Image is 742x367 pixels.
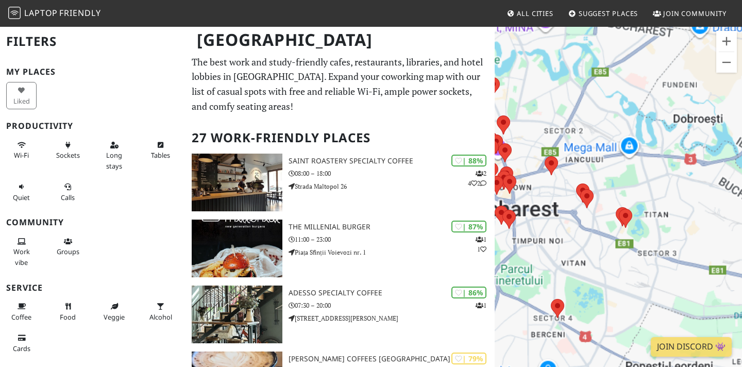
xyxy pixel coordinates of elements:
[289,301,495,310] p: 07:30 – 20:00
[57,247,79,256] span: Group tables
[185,286,495,343] a: ADESSO Specialty Coffee | 86% 1 ADESSO Specialty Coffee 07:30 – 20:00 [STREET_ADDRESS][PERSON_NAME]
[579,9,638,18] span: Suggest Places
[716,52,737,73] button: Zoom out
[24,7,58,19] span: Laptop
[6,26,179,57] h2: Filters
[564,4,643,23] a: Suggest Places
[6,218,179,227] h3: Community
[289,223,495,231] h3: The Millenial Burger
[53,298,83,325] button: Food
[289,247,495,257] p: Piața Sfinții Voievozi nr. 1
[192,122,488,154] h2: 27 Work-Friendly Places
[61,193,75,202] span: Video/audio calls
[192,220,282,277] img: The Millenial Burger
[451,221,486,232] div: | 87%
[476,301,486,310] p: 1
[476,235,486,254] p: 1 1
[289,181,495,191] p: Strada Maltopol 26
[151,151,170,160] span: Work-friendly tables
[13,193,30,202] span: Quiet
[6,329,37,357] button: Cards
[6,121,179,131] h3: Productivity
[145,298,176,325] button: Alcohol
[145,137,176,164] button: Tables
[185,220,495,277] a: The Millenial Burger | 87% 11 The Millenial Burger 11:00 – 23:00 Piața Sfinții Voievozi nr. 1
[11,312,31,322] span: Coffee
[192,55,488,114] p: The best work and study-friendly cafes, restaurants, libraries, and hotel lobbies in [GEOGRAPHIC_...
[13,247,30,266] span: People working
[289,313,495,323] p: [STREET_ADDRESS][PERSON_NAME]
[6,233,37,271] button: Work vibe
[53,137,83,164] button: Sockets
[185,154,495,211] a: Saint Roastery Specialty Coffee | 88% 242 Saint Roastery Specialty Coffee 08:00 – 18:00 Strada Ma...
[6,283,179,293] h3: Service
[14,151,29,160] span: Stable Wi-Fi
[289,355,495,363] h3: [PERSON_NAME] Coffees [GEOGRAPHIC_DATA]
[289,235,495,244] p: 11:00 – 23:00
[8,5,101,23] a: LaptopFriendly LaptopFriendly
[716,31,737,52] button: Zoom in
[6,137,37,164] button: Wi-Fi
[289,157,495,165] h3: Saint Roastery Specialty Coffee
[451,155,486,166] div: | 88%
[106,151,122,170] span: Long stays
[451,287,486,298] div: | 86%
[6,67,179,77] h3: My Places
[651,337,732,357] a: Join Discord 👾
[192,286,282,343] img: ADESSO Specialty Coffee
[59,7,100,19] span: Friendly
[289,169,495,178] p: 08:00 – 18:00
[502,4,558,23] a: All Cities
[149,312,172,322] span: Alcohol
[13,344,30,353] span: Credit cards
[649,4,731,23] a: Join Community
[289,289,495,297] h3: ADESSO Specialty Coffee
[189,26,493,54] h1: [GEOGRAPHIC_DATA]
[53,178,83,206] button: Calls
[53,233,83,260] button: Groups
[192,154,282,211] img: Saint Roastery Specialty Coffee
[6,178,37,206] button: Quiet
[663,9,727,18] span: Join Community
[6,298,37,325] button: Coffee
[8,7,21,19] img: LaptopFriendly
[104,312,125,322] span: Veggie
[468,169,486,188] p: 2 4 2
[99,137,129,174] button: Long stays
[56,151,80,160] span: Power sockets
[99,298,129,325] button: Veggie
[451,353,486,364] div: | 79%
[60,312,76,322] span: Food
[517,9,553,18] span: All Cities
